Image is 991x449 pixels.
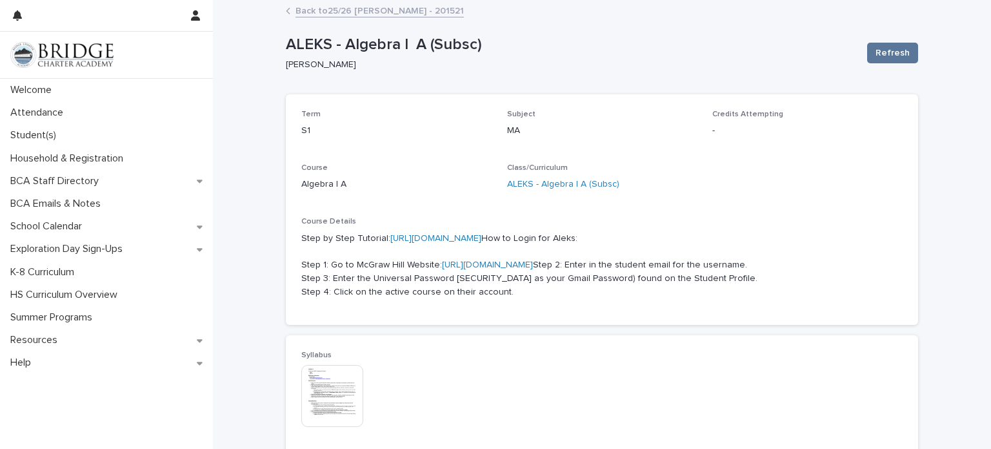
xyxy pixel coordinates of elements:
[712,124,903,138] p: -
[5,220,92,233] p: School Calendar
[5,107,74,119] p: Attendance
[5,129,66,141] p: Student(s)
[507,124,697,138] p: MA
[10,42,114,68] img: V1C1m3IdTEidaUdm9Hs0
[286,36,857,54] p: ALEKS - Algebra I A (Subsc)
[5,175,109,187] p: BCA Staff Directory
[301,218,356,225] span: Course Details
[5,243,133,255] p: Exploration Day Sign-Ups
[5,266,85,278] p: K-8 Curriculum
[442,260,533,269] a: [URL][DOMAIN_NAME]
[390,234,481,243] a: [URL][DOMAIN_NAME]
[876,47,910,59] span: Refresh
[295,3,464,17] a: Back to25/26 [PERSON_NAME] - 201521
[5,198,111,210] p: BCA Emails & Notes
[712,110,783,118] span: Credits Attempting
[301,124,492,138] p: S1
[867,43,918,63] button: Refresh
[301,164,328,172] span: Course
[5,152,134,165] p: Household & Registration
[5,334,68,346] p: Resources
[5,289,128,301] p: HS Curriculum Overview
[5,357,41,369] p: Help
[5,311,103,324] p: Summer Programs
[286,59,852,70] p: [PERSON_NAME]
[507,164,568,172] span: Class/Curriculum
[301,351,332,359] span: Syllabus
[301,110,321,118] span: Term
[507,110,536,118] span: Subject
[5,84,62,96] p: Welcome
[301,232,903,299] p: Step by Step Tutorial: How to Login for Aleks: Step 1: Go to McGraw Hill Website: Step 2: Enter i...
[301,178,492,191] p: Algebra I A
[507,178,619,191] a: ALEKS - Algebra I A (Subsc)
